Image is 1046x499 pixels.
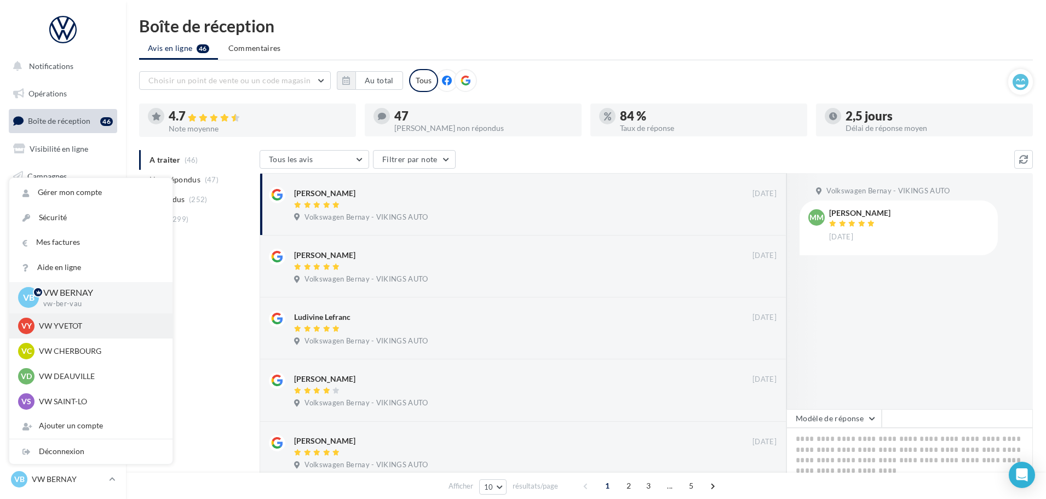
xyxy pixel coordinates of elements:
a: Contacts [7,192,119,215]
span: Afficher [449,481,473,491]
div: 84 % [620,110,798,122]
div: [PERSON_NAME] non répondus [394,124,573,132]
a: Opérations [7,82,119,105]
a: Gérer mon compte [9,180,173,205]
div: Déconnexion [9,439,173,464]
div: Boîte de réception [139,18,1033,34]
span: Volkswagen Bernay - VIKINGS AUTO [304,274,428,284]
a: Campagnes [7,165,119,188]
div: Ajouter un compte [9,414,173,438]
span: Tous les avis [269,154,313,164]
span: Visibilité en ligne [30,144,88,153]
div: Taux de réponse [620,124,798,132]
span: [DATE] [752,189,777,199]
p: VW DEAUVILLE [39,371,159,382]
button: Au total [337,71,403,90]
p: VW SAINT-LO [39,396,159,407]
p: VW BERNAY [43,286,155,299]
span: Campagnes [27,171,67,180]
div: [PERSON_NAME] [294,188,355,199]
span: VB [14,474,25,485]
button: 10 [479,479,507,495]
a: Mes factures [9,230,173,255]
span: Choisir un point de vente ou un code magasin [148,76,311,85]
p: VW CHERBOURG [39,346,159,357]
span: Volkswagen Bernay - VIKINGS AUTO [304,213,428,222]
div: [PERSON_NAME] [294,374,355,385]
button: Au total [355,71,403,90]
div: 2,5 jours [846,110,1024,122]
span: Notifications [29,61,73,71]
span: Commentaires [228,43,281,54]
span: résultats/page [513,481,558,491]
p: vw-ber-vau [43,299,155,309]
a: PLV et print personnalisable [7,273,119,306]
span: Boîte de réception [28,116,90,125]
span: (252) [189,195,208,204]
span: 5 [682,477,700,495]
button: Notifications [7,55,115,78]
div: Ludivine Lefranc [294,312,350,323]
span: MM [809,212,824,223]
span: VC [21,346,32,357]
a: Boîte de réception46 [7,109,119,133]
span: 3 [640,477,657,495]
p: VW YVETOT [39,320,159,331]
span: VY [21,320,32,331]
button: Choisir un point de vente ou un code magasin [139,71,331,90]
div: 4.7 [169,110,347,123]
div: [PERSON_NAME] [294,250,355,261]
span: (47) [205,175,219,184]
a: Sécurité [9,205,173,230]
span: [DATE] [752,251,777,261]
div: Tous [409,69,438,92]
div: Délai de réponse moyen [846,124,1024,132]
div: Note moyenne [169,125,347,133]
button: Filtrer par note [373,150,456,169]
span: 10 [484,483,493,491]
span: VB [23,291,35,304]
span: (299) [170,215,189,223]
a: Médiathèque [7,219,119,242]
span: [DATE] [829,232,853,242]
button: Modèle de réponse [786,409,882,428]
span: Volkswagen Bernay - VIKINGS AUTO [304,398,428,408]
span: ... [661,477,679,495]
div: Open Intercom Messenger [1009,462,1035,488]
div: [PERSON_NAME] [829,209,890,217]
a: Calendrier [7,246,119,269]
span: Volkswagen Bernay - VIKINGS AUTO [826,186,950,196]
div: 46 [100,117,113,126]
span: [DATE] [752,313,777,323]
span: 2 [620,477,637,495]
a: Campagnes DataOnDemand [7,310,119,342]
span: Volkswagen Bernay - VIKINGS AUTO [304,336,428,346]
a: VB VW BERNAY [9,469,117,490]
span: [DATE] [752,437,777,447]
span: Volkswagen Bernay - VIKINGS AUTO [304,460,428,470]
div: 47 [394,110,573,122]
p: VW BERNAY [32,474,105,485]
button: Tous les avis [260,150,369,169]
div: [PERSON_NAME] [294,435,355,446]
span: VD [21,371,32,382]
span: [DATE] [752,375,777,385]
a: Visibilité en ligne [7,137,119,160]
span: VS [21,396,31,407]
span: 1 [599,477,616,495]
span: Opérations [28,89,67,98]
span: Non répondus [150,174,200,185]
a: Aide en ligne [9,255,173,280]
